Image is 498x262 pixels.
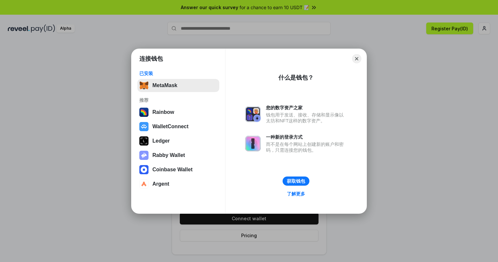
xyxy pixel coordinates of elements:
button: Coinbase Wallet [137,163,219,176]
div: 已安装 [139,70,217,76]
h1: 连接钱包 [139,55,163,63]
button: MetaMask [137,79,219,92]
img: svg+xml,%3Csvg%20width%3D%2228%22%20height%3D%2228%22%20viewBox%3D%220%200%2028%2028%22%20fill%3D... [139,122,148,131]
button: Close [352,54,361,63]
div: 您的数字资产之家 [266,105,347,111]
div: Rainbow [152,109,174,115]
button: 获取钱包 [283,177,309,186]
button: Rainbow [137,106,219,119]
img: svg+xml,%3Csvg%20fill%3D%22none%22%20height%3D%2233%22%20viewBox%3D%220%200%2035%2033%22%20width%... [139,81,148,90]
div: Argent [152,181,169,187]
img: svg+xml,%3Csvg%20xmlns%3D%22http%3A%2F%2Fwww.w3.org%2F2000%2Fsvg%22%20fill%3D%22none%22%20viewBox... [139,151,148,160]
div: 而不是在每个网站上创建新的账户和密码，只需连接您的钱包。 [266,141,347,153]
div: MetaMask [152,83,177,88]
div: 获取钱包 [287,178,305,184]
button: Argent [137,177,219,191]
img: svg+xml,%3Csvg%20width%3D%2228%22%20height%3D%2228%22%20viewBox%3D%220%200%2028%2028%22%20fill%3D... [139,179,148,189]
div: Coinbase Wallet [152,167,193,173]
div: Ledger [152,138,170,144]
div: 了解更多 [287,191,305,197]
div: 什么是钱包？ [278,74,314,82]
div: Rabby Wallet [152,152,185,158]
a: 了解更多 [283,190,309,198]
button: Ledger [137,134,219,147]
img: svg+xml,%3Csvg%20width%3D%22120%22%20height%3D%22120%22%20viewBox%3D%220%200%20120%20120%22%20fil... [139,108,148,117]
div: WalletConnect [152,124,189,130]
button: WalletConnect [137,120,219,133]
img: svg+xml,%3Csvg%20xmlns%3D%22http%3A%2F%2Fwww.w3.org%2F2000%2Fsvg%22%20width%3D%2228%22%20height%3... [139,136,148,146]
img: svg+xml,%3Csvg%20xmlns%3D%22http%3A%2F%2Fwww.w3.org%2F2000%2Fsvg%22%20fill%3D%22none%22%20viewBox... [245,106,261,122]
div: 钱包用于发送、接收、存储和显示像以太坊和NFT这样的数字资产。 [266,112,347,124]
div: 一种新的登录方式 [266,134,347,140]
div: 推荐 [139,97,217,103]
button: Rabby Wallet [137,149,219,162]
img: svg+xml,%3Csvg%20xmlns%3D%22http%3A%2F%2Fwww.w3.org%2F2000%2Fsvg%22%20fill%3D%22none%22%20viewBox... [245,136,261,151]
img: svg+xml,%3Csvg%20width%3D%2228%22%20height%3D%2228%22%20viewBox%3D%220%200%2028%2028%22%20fill%3D... [139,165,148,174]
